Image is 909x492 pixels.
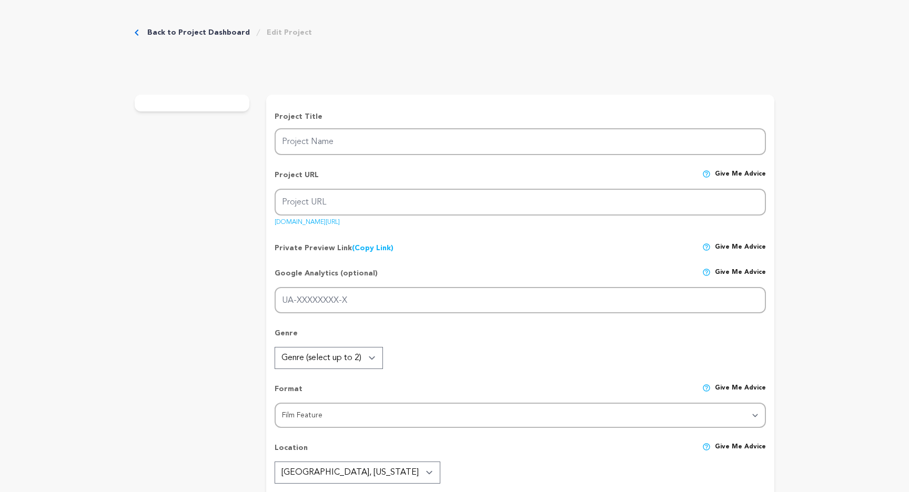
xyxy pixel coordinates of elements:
img: help-circle.svg [702,268,711,276]
p: Google Analytics (optional) [275,268,378,287]
p: Genre [275,328,766,347]
input: Project URL [275,189,766,216]
a: (Copy Link) [352,244,393,252]
p: Project Title [275,111,766,122]
img: help-circle.svg [702,243,711,251]
p: Private Preview Link [275,243,393,253]
span: Give me advice [715,384,766,403]
span: Give me advice [715,170,766,189]
p: Project URL [275,170,319,189]
a: Back to Project Dashboard [147,27,250,38]
a: Edit Project [267,27,312,38]
input: Project Name [275,128,766,155]
div: Breadcrumb [135,27,312,38]
a: [DOMAIN_NAME][URL] [275,215,340,225]
p: Format [275,384,302,403]
span: Give me advice [715,243,766,253]
span: Give me advice [715,268,766,287]
span: Give me advice [715,443,766,462]
img: help-circle.svg [702,384,711,392]
img: help-circle.svg [702,443,711,451]
input: UA-XXXXXXXX-X [275,287,766,314]
img: help-circle.svg [702,170,711,178]
p: Location [275,443,308,462]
